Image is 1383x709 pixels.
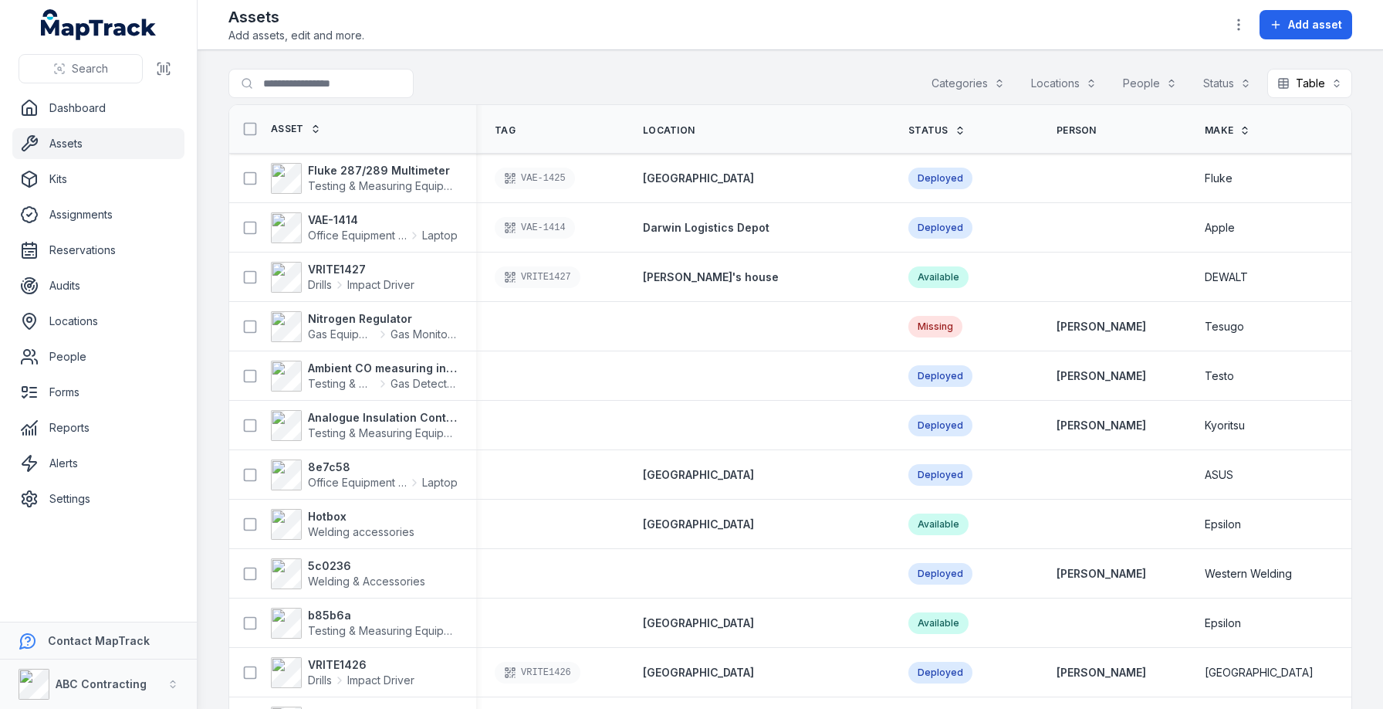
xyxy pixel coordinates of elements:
div: Deployed [908,415,972,436]
strong: VRITE1426 [308,657,414,673]
span: Gas Monitors - Methane [391,327,458,342]
button: Status [1193,69,1261,98]
a: Status [908,124,965,137]
a: VRITE1427DrillsImpact Driver [271,262,414,293]
strong: ABC Contracting [56,677,147,690]
a: Assets [12,128,184,159]
a: Darwin Logistics Depot [643,220,769,236]
a: Kits [12,164,184,195]
span: [GEOGRAPHIC_DATA] [643,517,754,531]
span: Testing & Measuring Equipment [308,624,468,637]
span: Apple [1205,220,1235,236]
span: Laptop [422,228,458,243]
div: Available [908,514,969,535]
span: Western Welding [1205,566,1292,582]
button: Add asset [1260,10,1352,39]
span: Gas Equipment [308,327,375,342]
a: 5c0236Welding & Accessories [271,558,425,589]
a: Forms [12,377,184,408]
div: Missing [908,316,962,338]
span: Status [908,124,948,137]
span: Fluke [1205,171,1233,186]
a: Ambient CO measuring instrumentTesting & Measuring EquipmentGas Detectors [271,361,458,392]
span: Office Equipment & IT [308,475,407,490]
div: Deployed [908,217,972,239]
a: [GEOGRAPHIC_DATA] [643,171,754,186]
span: Welding & Accessories [308,575,425,588]
span: Add asset [1288,17,1342,32]
a: [PERSON_NAME] [1057,418,1146,433]
a: [GEOGRAPHIC_DATA] [643,665,754,680]
button: Search [19,54,143,83]
span: Office Equipment & IT [308,228,407,243]
a: [PERSON_NAME] [1057,665,1146,680]
span: Location [643,124,695,137]
a: Settings [12,483,184,514]
a: Audits [12,270,184,301]
strong: 8e7c58 [308,460,458,475]
a: Reservations [12,235,184,266]
button: People [1113,69,1187,98]
a: [PERSON_NAME] [1057,566,1146,582]
div: Available [908,612,969,634]
a: [GEOGRAPHIC_DATA] [643,616,754,631]
a: Assignments [12,199,184,230]
span: DEWALT [1205,270,1248,285]
span: Testo [1205,368,1234,384]
strong: Fluke 287/289 Multimeter [308,163,458,178]
a: HotboxWelding accessories [271,509,414,540]
strong: Analogue Insulation Continuity Tester [308,410,458,426]
a: [PERSON_NAME] [1057,368,1146,384]
span: [GEOGRAPHIC_DATA] [643,666,754,679]
div: Available [908,266,969,288]
span: Person [1057,124,1097,137]
h2: Assets [228,6,364,28]
strong: [PERSON_NAME] [1057,319,1146,334]
div: VAE-1425 [495,168,575,189]
span: Darwin Logistics Depot [643,221,769,234]
strong: VRITE1427 [308,262,414,277]
span: Impact Driver [347,277,414,293]
div: VRITE1427 [495,266,580,288]
a: [GEOGRAPHIC_DATA] [643,517,754,532]
div: Deployed [908,662,972,684]
div: VRITE1426 [495,662,580,684]
a: b85b6aTesting & Measuring Equipment [271,608,458,639]
span: [PERSON_NAME]'s house [643,270,779,283]
span: Drills [308,673,332,688]
a: Make [1205,124,1250,137]
button: Locations [1021,69,1107,98]
a: Dashboard [12,93,184,124]
a: Alerts [12,448,184,479]
span: Gas Detectors [391,376,458,392]
div: Deployed [908,563,972,585]
div: Deployed [908,365,972,387]
span: Asset [271,123,304,135]
a: [PERSON_NAME]'s house [643,270,779,285]
span: [GEOGRAPHIC_DATA] [1205,665,1314,680]
strong: VAE-1414 [308,212,458,228]
span: ASUS [1205,467,1233,483]
span: Laptop [422,475,458,490]
a: Fluke 287/289 MultimeterTesting & Measuring Equipment [271,163,458,194]
span: Epsilon [1205,616,1241,631]
span: Make [1205,124,1233,137]
span: Tesugo [1205,319,1244,334]
span: [GEOGRAPHIC_DATA] [643,616,754,629]
span: Welding accessories [308,525,414,538]
a: Reports [12,412,184,443]
a: VRITE1426DrillsImpact Driver [271,657,414,688]
a: MapTrack [41,9,157,40]
a: Nitrogen RegulatorGas EquipmentGas Monitors - Methane [271,311,458,342]
strong: b85b6a [308,608,458,623]
a: VAE-1414Office Equipment & ITLaptop [271,212,458,243]
div: Deployed [908,464,972,486]
span: Epsilon [1205,517,1241,532]
div: VAE-1414 [495,217,575,239]
strong: Contact MapTrack [48,634,150,647]
strong: 5c0236 [308,558,425,574]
